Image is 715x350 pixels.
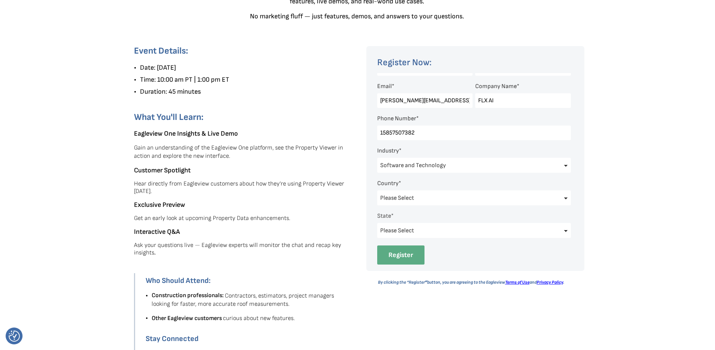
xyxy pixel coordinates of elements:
span: Ask your questions live — Eagleview experts will monitor the chat and recap key insights [134,241,341,256]
span: What You'll Learn: [134,112,203,123]
strong: Who Should Attend: [146,276,211,285]
span: Time: 10:00 am PT | 1:00 pm ET [140,76,229,84]
span: Event Details: [134,45,188,56]
span: Interactive Q&A [134,227,180,235]
i: . [563,280,564,285]
span: Email [377,83,392,90]
span: Company Name [475,83,517,90]
span: No marketing fluff — just features, demos, and answers to your questions. [250,12,464,20]
span: Hear directly from Eagleview customers about how they’re using Property Viewer [DATE]. [134,180,344,194]
button: Consent Preferences [9,331,20,342]
span: . [154,249,156,256]
i: By clicking the “Register [378,280,425,285]
span: Date: [DATE] [140,64,176,72]
a: Terms of Use [505,280,530,285]
span: State [377,212,391,220]
span: curious about new features. [223,315,295,322]
span: Contractors, estimators, project managers looking for faster, more accurate roof measurements. [152,292,334,308]
a: Privacy Policy [537,280,563,285]
span: Customer Spotlight [134,166,191,174]
span: Construction professionals: [152,292,224,299]
i: and [530,280,537,285]
i: button, you are agreeing to the Eagleview [427,280,505,285]
strong: Stay Connected [146,334,199,343]
span: Other Eagleview customers [152,315,222,322]
input: Register [377,245,424,265]
span: Gain an understanding of the Eagleview One platform, see the Property Viewer in action and explor... [134,144,343,160]
i: ” [425,280,427,285]
span: Get an early look at upcoming Property Data enhancements. [134,214,290,221]
span: Industry [377,147,399,154]
span: Exclusive Preview [134,200,185,208]
span: Country [377,180,399,187]
span: Phone Number [377,115,416,122]
span: Eagleview One Insights & Live Demo [134,130,238,138]
img: Revisit consent button [9,331,20,342]
span: Duration: 45 minutes [140,88,201,96]
span: Register Now: [377,57,432,68]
